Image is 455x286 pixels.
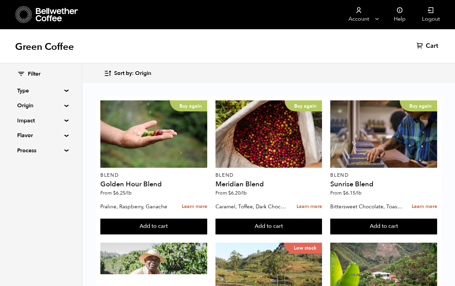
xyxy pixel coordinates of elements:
summary: Process [17,146,65,155]
bdi: 6.25 [113,190,132,196]
a: Learn more [182,199,207,214]
span: From [100,190,132,196]
span: From [330,190,362,196]
p: Blend [330,173,437,178]
summary: Flavor [17,131,65,140]
p: Blend [100,173,207,178]
summary: Origin [17,101,65,110]
bdi: 6.15 [343,190,362,196]
span: Sort by: Origin [114,70,151,77]
summary: Type [17,87,65,95]
summary: Impact [17,117,65,125]
span: /lb [125,190,132,196]
p: Buy again [285,100,322,111]
a: Buy again [215,100,322,168]
a: Learn more [297,199,322,214]
button: Add to cart [215,219,322,234]
h1: Green Coffee [15,41,74,53]
h4: Meridian Blend [215,181,322,188]
a: Buy again [330,100,437,168]
span: $ [228,190,231,196]
p: Caramel, Toffee, Dark Chocolate [215,201,288,212]
a: Cart [417,42,440,50]
span: Filter [28,70,41,78]
span: From [215,190,247,196]
button: Add to cart [100,219,207,234]
bdi: 6.20 [228,190,247,196]
button: Sort by: Origin [104,65,151,81]
h4: Golden Hour Blend [100,181,207,188]
span: $ [343,190,346,196]
p: Low stock [284,243,322,254]
span: /lb [241,190,247,196]
p: Praline, Raspberry, Ganache [100,201,173,212]
h4: Sunrise Blend [330,181,437,188]
p: Buy again [400,100,437,111]
a: Buy again [100,100,207,168]
a: Learn more [412,199,437,214]
span: $ [113,190,116,196]
p: Buy again [170,100,207,111]
p: Blend [215,173,322,178]
span: /lb [355,190,362,196]
span: Cart [426,42,438,50]
p: Bittersweet Chocolate, Toasted Marshmallow, Candied Orange, Praline [330,201,403,212]
button: Add to cart [330,219,437,234]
